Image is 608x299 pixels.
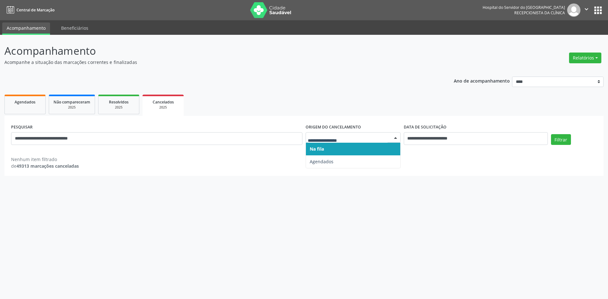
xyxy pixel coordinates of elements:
a: Beneficiários [57,22,93,34]
span: Na fila [310,146,324,152]
label: PESQUISAR [11,122,33,132]
div: 2025 [103,105,135,110]
button: Relatórios [569,53,601,63]
span: Agendados [310,159,333,165]
label: Origem do cancelamento [306,122,361,132]
button: apps [592,5,604,16]
strong: 49313 marcações canceladas [16,163,79,169]
button: Filtrar [551,134,571,145]
button:  [580,3,592,17]
span: Central de Marcação [16,7,54,13]
p: Acompanhamento [4,43,424,59]
div: Hospital do Servidor do [GEOGRAPHIC_DATA] [483,5,565,10]
span: Recepcionista da clínica [514,10,565,16]
i:  [583,6,590,13]
span: Não compareceram [54,99,90,105]
a: Acompanhamento [2,22,50,35]
div: 2025 [147,105,179,110]
label: DATA DE SOLICITAÇÃO [404,122,446,132]
a: Central de Marcação [4,5,54,15]
p: Ano de acompanhamento [454,77,510,84]
img: img [567,3,580,17]
div: de [11,163,79,169]
span: Cancelados [153,99,174,105]
div: 2025 [54,105,90,110]
div: Nenhum item filtrado [11,156,79,163]
span: Agendados [15,99,35,105]
span: Resolvidos [109,99,129,105]
p: Acompanhe a situação das marcações correntes e finalizadas [4,59,424,65]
